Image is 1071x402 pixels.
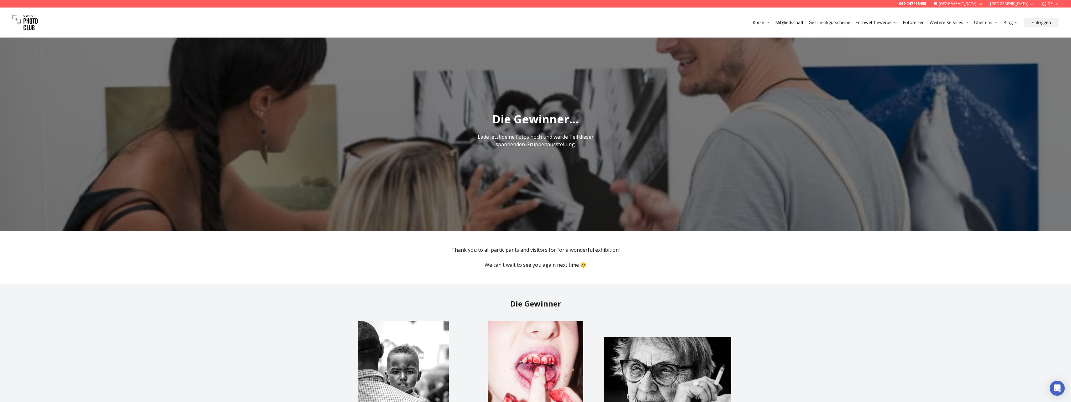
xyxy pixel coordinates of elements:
[899,1,926,6] a: 069 247495455
[853,18,900,27] button: Fotowettbewerbe
[927,18,972,27] button: Weitere Services
[775,19,804,26] a: Mitgliedschaft
[903,19,925,26] a: Fotoreisen
[13,10,38,35] img: Swiss photo club
[1024,18,1058,27] button: Einloggen
[855,19,898,26] a: Fotowettbewerbe
[465,133,606,148] p: Lade jetzt deine Fotos hoch und werde Teil dieser spannenden Gruppenausstellung.
[340,261,731,269] p: We can't wait to see you again next time 😊
[900,18,927,27] button: Fotoreisen
[806,18,853,27] button: Geschenkgutscheine
[773,18,806,27] button: Mitgliedschaft
[974,19,998,26] a: Über uns
[809,19,850,26] a: Geschenkgutscheine
[1001,18,1021,27] button: Blog
[1003,19,1019,26] a: Blog
[972,18,1001,27] button: Über uns
[340,299,731,309] h2: Die Gewinner
[753,19,770,26] a: Kurse
[750,18,773,27] button: Kurse
[1050,381,1065,396] div: Open Intercom Messenger
[930,19,969,26] a: Weitere Services
[340,246,731,254] p: Thank you to all participants and visitors for for a wonderful exhibition!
